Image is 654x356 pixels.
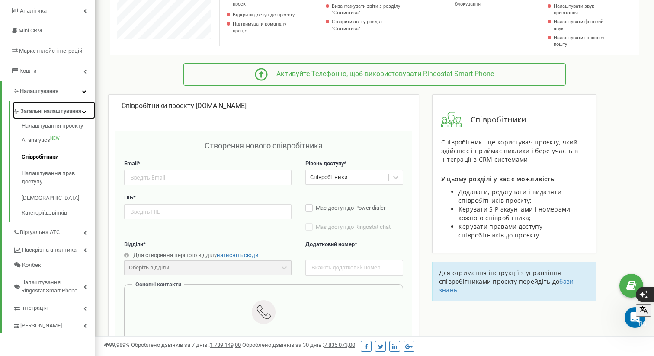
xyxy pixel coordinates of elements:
div: Співробітники [310,173,348,182]
a: [PERSON_NAME] [13,316,95,334]
a: Колбек [13,258,95,273]
input: Введіть ПІБ [124,204,292,219]
u: 7 835 073,00 [324,342,355,348]
span: Співробітник - це користувач проєкту, який здійснює і приймає виклики і бере участь в інтеграції ... [441,138,578,164]
u: 1 739 149,00 [210,342,241,348]
span: Рівень доступу [305,160,344,167]
span: ПІБ [124,194,133,201]
a: Створити звіт у розділі "Статистика" [332,19,412,32]
a: Інтеграція [13,298,95,316]
span: Додавати, редагувати і видаляти співробітників проєкту; [458,188,561,205]
span: Аналiтика [20,7,47,14]
a: Налаштування Ringostat Smart Phone [13,273,95,298]
a: Налаштування [2,81,95,102]
span: Email [124,160,138,167]
span: Співробітники [462,114,526,125]
a: Загальні налаштування [13,101,95,119]
span: Віртуальна АТС [20,228,60,237]
span: Відділи [124,241,143,247]
span: Співробітники проєкту [122,102,194,110]
span: Колбек [22,261,41,269]
div: [DOMAIN_NAME] [122,101,406,111]
a: Налаштувати голосову пошту [554,35,606,48]
span: Наскрізна аналітика [22,246,77,254]
span: Для отримання інструкції з управління співробітниками проєкту перейдіть до [439,269,561,285]
span: Mini CRM [19,27,42,34]
span: Для створення першого відділу [133,252,217,258]
span: Налаштування [20,88,58,94]
span: [PERSON_NAME] [20,322,62,330]
span: Налаштування Ringostat Smart Phone [21,279,83,295]
iframe: Intercom live chat [625,307,645,328]
span: Оброблено дзвінків за 7 днів : [131,342,241,348]
a: Налаштування проєкту [22,122,95,132]
span: Створення нового співробітника [205,141,323,150]
a: [DEMOGRAPHIC_DATA] [22,190,95,207]
input: Введіть Email [124,170,292,185]
span: Має доступ до Power dialer [316,205,385,211]
a: Відкрити доступ до проєкту [233,12,296,19]
span: Маркетплейс інтеграцій [19,48,83,54]
a: Налаштувати звук привітання [554,3,606,16]
a: Співробітники [22,149,95,166]
span: У співробітника ще немає основних контактів [189,335,339,343]
input: Вкажіть додатковий номер [305,260,403,275]
span: У цьому розділі у вас є можливість: [441,175,556,183]
p: Підтримувати командну працю [233,21,296,34]
a: натисніть сюди [217,252,259,258]
span: Додатковий номер [305,241,355,247]
span: Основні контакти [135,281,181,288]
span: Має доступ до Ringostat chat [316,224,391,230]
a: Віртуальна АТС [13,222,95,240]
a: Наскрізна аналітика [13,240,95,258]
span: Оброблено дзвінків за 30 днів : [242,342,355,348]
a: Категорії дзвінків [22,207,95,217]
a: Налаштувати фоновий звук [554,19,606,32]
a: AI analyticsNEW [22,132,95,149]
a: бази знань [439,277,574,294]
span: Кошти [19,67,37,74]
span: Керувати правами доступу співробітників до проєкту. [458,222,542,239]
div: Активуйте Телефонію, щоб використовувати Ringostat Smart Phone [268,69,494,79]
span: Інтеграція [21,304,48,312]
a: Вивантажувати звіти з розділу "Статистика" [332,3,412,16]
a: Налаштування прав доступу [22,165,95,190]
span: 99,989% [104,342,130,348]
span: Керувати SIP акаунтами і номерами кожного співробітника; [458,205,571,222]
span: Загальні налаштування [20,107,81,115]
